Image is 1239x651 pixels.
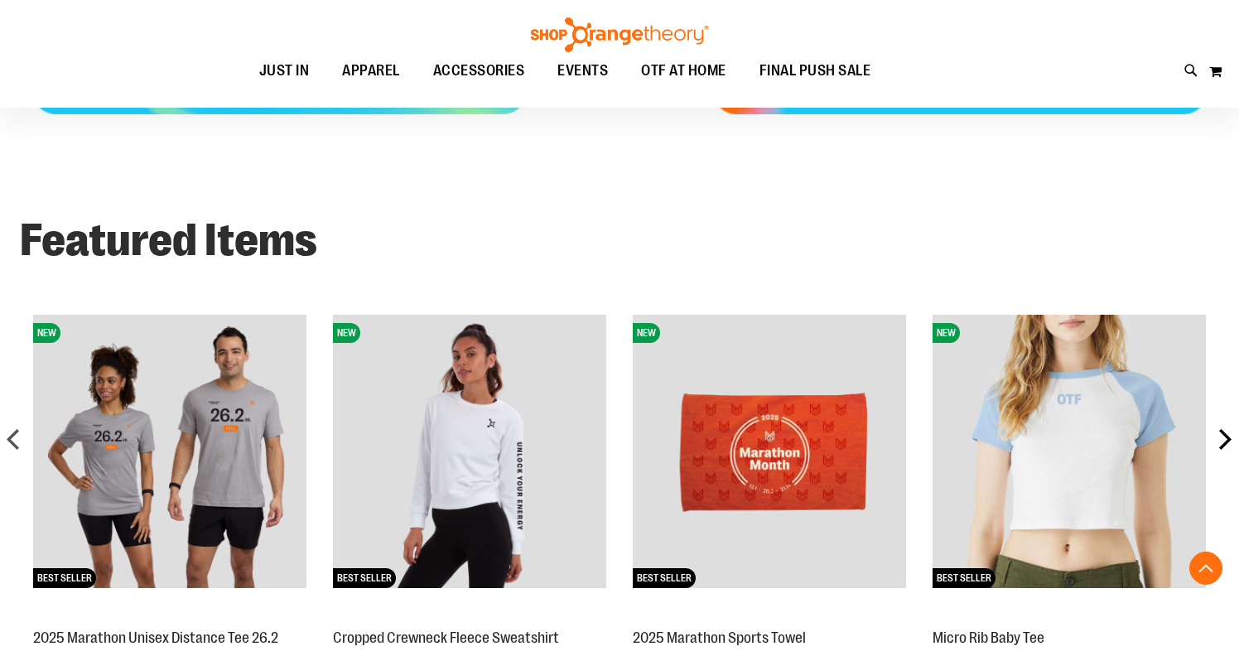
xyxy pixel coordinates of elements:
[633,568,696,588] span: BEST SELLER
[33,323,60,343] span: NEW
[641,52,726,89] span: OTF AT HOME
[933,611,1206,624] a: Micro Rib Baby TeeNEWBEST SELLER
[633,629,806,646] a: 2025 Marathon Sports Towel
[33,611,306,624] a: 2025 Marathon Unisex Distance Tee 26.2NEWBEST SELLER
[1189,552,1222,585] button: Back To Top
[528,17,711,52] img: Shop Orangetheory
[933,629,1044,646] a: Micro Rib Baby Tee
[933,568,996,588] span: BEST SELLER
[557,52,608,89] span: EVENTS
[759,52,871,89] span: FINAL PUSH SALE
[333,629,559,646] a: Cropped Crewneck Fleece Sweatshirt
[33,629,278,646] a: 2025 Marathon Unisex Distance Tee 26.2
[541,52,624,90] a: EVENTS
[933,323,960,343] span: NEW
[33,315,306,588] img: 2025 Marathon Unisex Distance Tee 26.2
[417,52,542,90] a: ACCESSORIES
[33,568,96,588] span: BEST SELLER
[20,215,317,266] strong: Featured Items
[933,315,1206,588] img: Micro Rib Baby Tee
[633,315,906,588] img: 2025 Marathon Sports Towel
[633,323,660,343] span: NEW
[333,323,360,343] span: NEW
[259,52,310,89] span: JUST IN
[624,52,743,90] a: OTF AT HOME
[633,611,906,624] a: 2025 Marathon Sports TowelNEWBEST SELLER
[333,611,606,624] a: Cropped Crewneck Fleece SweatshirtNEWBEST SELLER
[433,52,525,89] span: ACCESSORIES
[325,52,417,90] a: APPAREL
[333,315,606,588] img: Cropped Crewneck Fleece Sweatshirt
[243,52,326,90] a: JUST IN
[342,52,400,89] span: APPAREL
[743,52,888,90] a: FINAL PUSH SALE
[333,568,396,588] span: BEST SELLER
